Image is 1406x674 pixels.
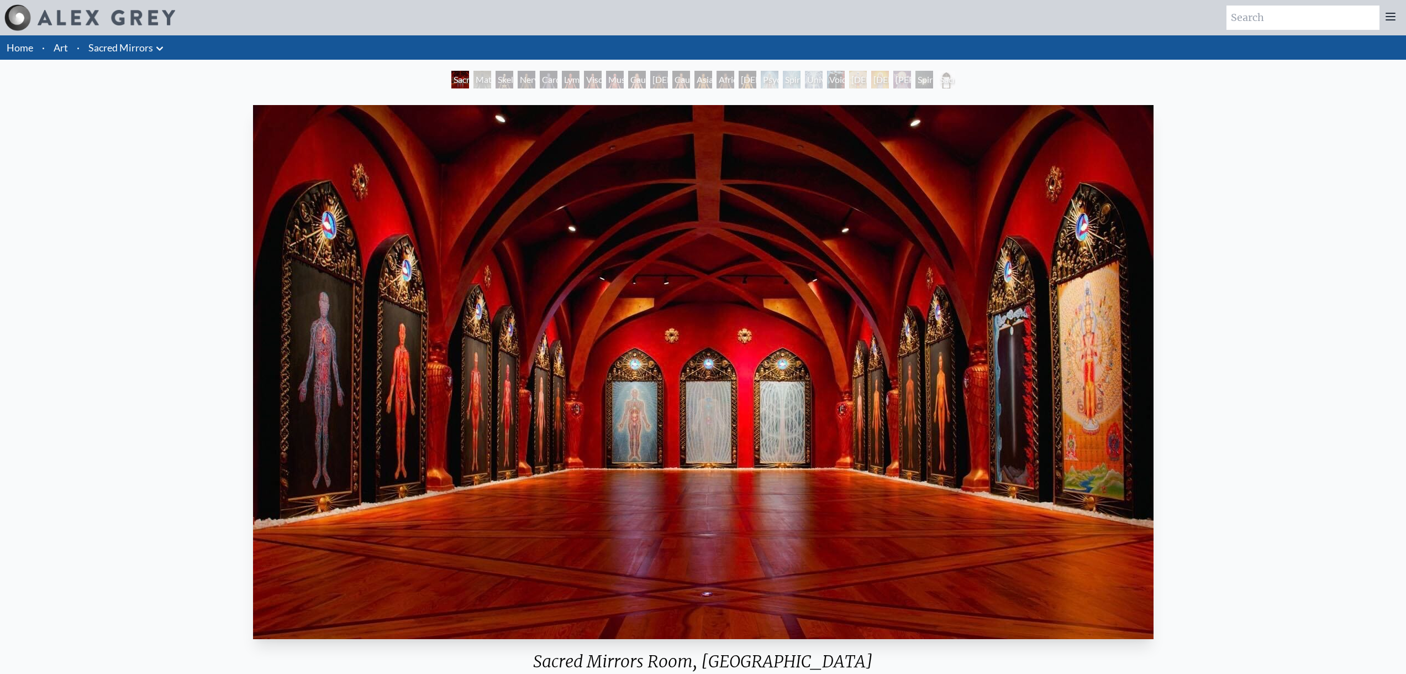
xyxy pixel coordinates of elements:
[1226,6,1379,30] input: Search
[72,35,84,60] li: ·
[694,71,712,88] div: Asian Man
[915,71,933,88] div: Spiritual World
[805,71,823,88] div: Universal Mind Lattice
[871,71,889,88] div: [DEMOGRAPHIC_DATA]
[518,71,535,88] div: Nervous System
[473,71,491,88] div: Material World
[783,71,801,88] div: Spiritual Energy System
[584,71,602,88] div: Viscera
[650,71,668,88] div: [DEMOGRAPHIC_DATA] Woman
[717,71,734,88] div: African Man
[88,40,153,55] a: Sacred Mirrors
[938,71,955,88] div: Sacred Mirrors Frame
[540,71,557,88] div: Cardiovascular System
[628,71,646,88] div: Caucasian Woman
[849,71,867,88] div: [DEMOGRAPHIC_DATA]
[496,71,513,88] div: Skeletal System
[562,71,580,88] div: Lymphatic System
[739,71,756,88] div: [DEMOGRAPHIC_DATA] Woman
[827,71,845,88] div: Void Clear Light
[38,35,49,60] li: ·
[451,71,469,88] div: Sacred Mirrors Room, [GEOGRAPHIC_DATA]
[606,71,624,88] div: Muscle System
[7,41,33,54] a: Home
[761,71,778,88] div: Psychic Energy System
[672,71,690,88] div: Caucasian Man
[54,40,68,55] a: Art
[893,71,911,88] div: [PERSON_NAME]
[253,105,1154,639] img: sacred-mirrors-room-entheon.jpg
